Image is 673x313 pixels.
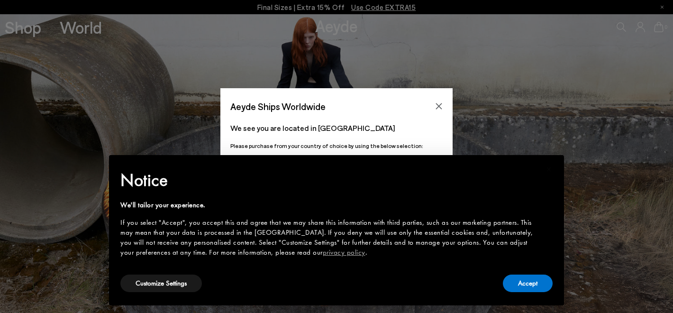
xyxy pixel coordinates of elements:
button: Close [432,99,446,113]
div: If you select "Accept", you accept this and agree that we may share this information with third p... [120,218,537,258]
div: We'll tailor your experience. [120,200,537,210]
span: × [546,162,552,176]
button: Accept [503,275,553,292]
a: privacy policy [323,248,365,257]
p: We see you are located in [GEOGRAPHIC_DATA] [230,122,443,134]
span: Aeyde Ships Worldwide [230,98,326,115]
button: Customize Settings [120,275,202,292]
h2: Notice [120,168,537,193]
p: Please purchase from your country of choice by using the below selection: [230,141,443,150]
button: Close this notice [537,158,560,181]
